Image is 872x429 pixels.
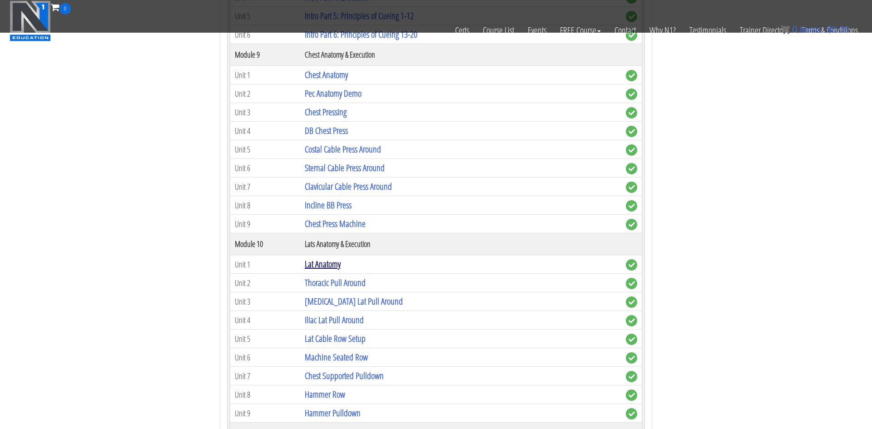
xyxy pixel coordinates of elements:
[476,15,521,46] a: Course List
[305,162,385,174] a: Sternal Cable Press Around
[643,15,683,46] a: Why N1?
[626,107,637,118] span: complete
[230,122,300,140] td: Unit 4
[230,292,300,311] td: Unit 3
[626,89,637,100] span: complete
[230,159,300,178] td: Unit 6
[827,25,849,35] bdi: 0.00
[792,25,797,35] span: 0
[305,143,381,155] a: Costal Cable Press Around
[305,69,348,81] a: Chest Anatomy
[683,15,733,46] a: Testimonials
[300,233,621,255] th: Lats Anatomy & Execution
[305,199,352,211] a: Incline BB Press
[230,330,300,348] td: Unit 5
[781,25,849,35] a: 0 items: $0.00
[230,404,300,423] td: Unit 9
[608,15,643,46] a: Contact
[230,44,300,66] th: Module 9
[230,178,300,196] td: Unit 7
[626,315,637,326] span: complete
[626,219,637,230] span: complete
[626,144,637,156] span: complete
[305,388,345,400] a: Hammer Row
[59,3,71,15] span: 0
[230,66,300,84] td: Unit 1
[626,70,637,81] span: complete
[230,233,300,255] th: Module 10
[305,370,384,382] a: Chest Supported Pulldown
[230,215,300,233] td: Unit 9
[230,311,300,330] td: Unit 4
[305,351,368,363] a: Machine Seated Row
[626,334,637,345] span: complete
[448,15,476,46] a: Certs
[626,371,637,382] span: complete
[626,408,637,419] span: complete
[553,15,608,46] a: FREE Course
[305,295,403,307] a: [MEDICAL_DATA] Lat Pull Around
[305,258,341,270] a: Lat Anatomy
[230,385,300,404] td: Unit 8
[733,15,795,46] a: Trainer Directory
[305,332,366,345] a: Lat Cable Row Setup
[230,196,300,215] td: Unit 8
[626,182,637,193] span: complete
[51,1,71,13] a: 0
[230,367,300,385] td: Unit 7
[305,124,348,137] a: DB Chest Press
[230,140,300,159] td: Unit 5
[626,352,637,364] span: complete
[230,274,300,292] td: Unit 2
[781,25,790,34] img: icon11.png
[795,15,865,46] a: Terms & Conditions
[10,0,51,41] img: n1-education
[305,407,361,419] a: Hammer Pulldown
[300,44,621,66] th: Chest Anatomy & Execution
[305,106,347,118] a: Chest Pressing
[626,278,637,289] span: complete
[626,200,637,212] span: complete
[230,255,300,274] td: Unit 1
[626,126,637,137] span: complete
[230,103,300,122] td: Unit 3
[800,25,824,35] span: items:
[305,314,364,326] a: Iliac Lat Pull Around
[626,296,637,308] span: complete
[521,15,553,46] a: Events
[305,180,392,192] a: Clavicular Cable Press Around
[230,84,300,103] td: Unit 2
[626,163,637,174] span: complete
[626,259,637,271] span: complete
[230,348,300,367] td: Unit 6
[305,87,362,99] a: Pec Anatomy Demo
[305,276,366,289] a: Thoracic Pull Around
[827,25,832,35] span: $
[626,390,637,401] span: complete
[305,217,366,230] a: Chest Press Machine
